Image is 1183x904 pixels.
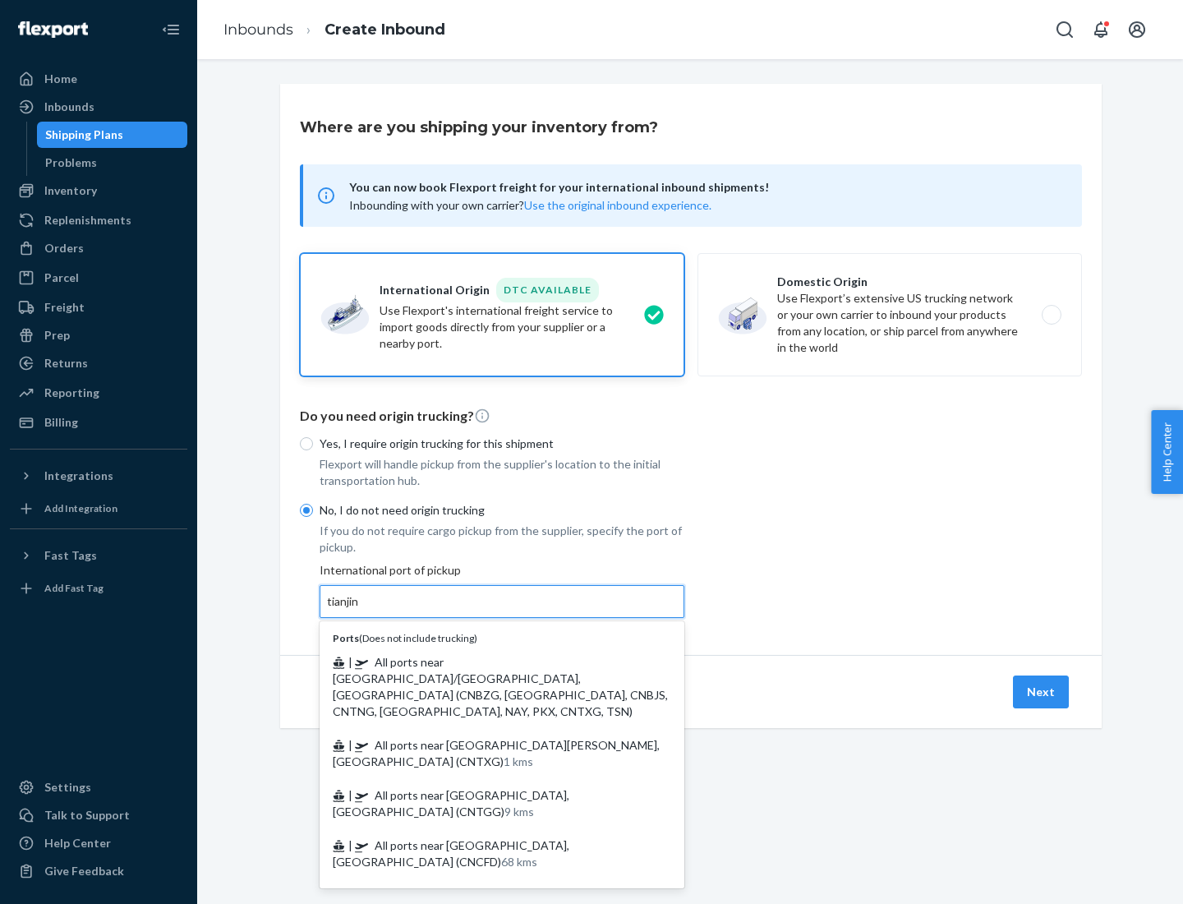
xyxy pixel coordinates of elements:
[349,198,711,212] span: Inbounding with your own carrier?
[44,835,111,851] div: Help Center
[320,562,684,618] div: International port of pickup
[10,294,187,321] a: Freight
[44,807,130,823] div: Talk to Support
[44,99,94,115] div: Inbounds
[44,501,117,515] div: Add Integration
[10,235,187,261] a: Orders
[1121,13,1153,46] button: Open account menu
[501,855,537,869] span: 68 kms
[348,655,352,669] span: |
[37,122,188,148] a: Shipping Plans
[44,468,113,484] div: Integrations
[300,407,1082,426] p: Do you need origin trucking?
[10,496,187,522] a: Add Integration
[44,240,84,256] div: Orders
[333,655,668,718] span: All ports near [GEOGRAPHIC_DATA]/[GEOGRAPHIC_DATA], [GEOGRAPHIC_DATA] (CNBZG, [GEOGRAPHIC_DATA], ...
[154,13,187,46] button: Close Navigation
[300,117,658,138] h3: Where are you shipping your inventory from?
[44,779,91,796] div: Settings
[333,788,569,819] span: All ports near [GEOGRAPHIC_DATA], [GEOGRAPHIC_DATA] (CNTGG)
[1048,13,1081,46] button: Open Search Box
[348,788,352,802] span: |
[44,182,97,199] div: Inventory
[10,94,187,120] a: Inbounds
[325,21,445,39] a: Create Inbound
[210,6,458,54] ol: breadcrumbs
[10,66,187,92] a: Home
[44,212,131,228] div: Replenishments
[10,380,187,406] a: Reporting
[44,327,70,344] div: Prep
[1151,410,1183,494] button: Help Center
[10,178,187,204] a: Inventory
[37,150,188,176] a: Problems
[348,738,352,752] span: |
[44,270,79,286] div: Parcel
[333,738,660,768] span: All ports near [GEOGRAPHIC_DATA][PERSON_NAME], [GEOGRAPHIC_DATA] (CNTXG)
[320,436,684,452] p: Yes, I require origin trucking for this shipment
[44,547,97,564] div: Fast Tags
[320,523,684,556] p: If you do not require cargo pickup from the supplier, specify the port of pickup.
[44,71,77,87] div: Home
[320,456,684,489] p: Flexport will handle pickup from the supplier's location to the initial transportation hub.
[333,632,477,644] span: ( Does not include trucking )
[10,542,187,569] button: Fast Tags
[44,581,104,595] div: Add Fast Tag
[44,355,88,371] div: Returns
[320,502,684,519] p: No, I do not need origin trucking
[327,593,361,610] input: Ports(Does not include trucking) | All ports near [GEOGRAPHIC_DATA]/[GEOGRAPHIC_DATA], [GEOGRAPHI...
[10,409,187,436] a: Billing
[10,802,187,828] a: Talk to Support
[300,437,313,450] input: Yes, I require origin trucking for this shipment
[10,207,187,233] a: Replenishments
[333,632,359,644] b: Ports
[10,858,187,884] button: Give Feedback
[44,299,85,316] div: Freight
[18,21,88,38] img: Flexport logo
[223,21,293,39] a: Inbounds
[1084,13,1117,46] button: Open notifications
[349,178,1062,197] span: You can now book Flexport freight for your international inbound shipments!
[504,805,534,819] span: 9 kms
[333,838,569,869] span: All ports near [GEOGRAPHIC_DATA], [GEOGRAPHIC_DATA] (CNCFD)
[348,838,352,852] span: |
[10,322,187,348] a: Prep
[524,197,711,214] button: Use the original inbound experience.
[10,830,187,856] a: Help Center
[44,414,78,431] div: Billing
[10,350,187,376] a: Returns
[300,504,313,517] input: No, I do not need origin trucking
[504,754,533,768] span: 1 kms
[45,127,123,143] div: Shipping Plans
[10,774,187,800] a: Settings
[45,155,97,171] div: Problems
[10,265,187,291] a: Parcel
[1013,676,1069,708] button: Next
[10,575,187,602] a: Add Fast Tag
[10,463,187,489] button: Integrations
[44,863,124,879] div: Give Feedback
[44,385,99,401] div: Reporting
